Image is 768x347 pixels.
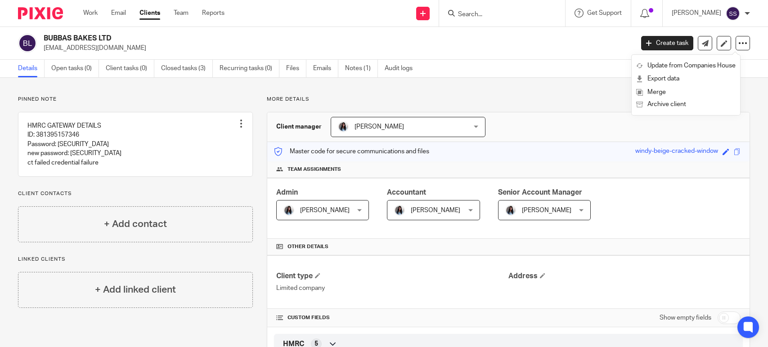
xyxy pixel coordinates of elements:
[161,60,213,77] a: Closed tasks (3)
[387,189,426,196] span: Accountant
[457,11,538,19] input: Search
[641,36,693,50] a: Create task
[220,60,279,77] a: Recurring tasks (0)
[522,207,571,214] span: [PERSON_NAME]
[636,86,736,99] a: Merge
[385,60,419,77] a: Audit logs
[355,124,404,130] span: [PERSON_NAME]
[95,283,176,297] h4: + Add linked client
[660,313,711,322] label: Show empty fields
[726,6,740,21] img: svg%3E
[18,190,253,197] p: Client contacts
[636,72,736,85] a: Export data
[411,207,460,214] span: [PERSON_NAME]
[51,60,99,77] a: Open tasks (0)
[267,96,750,103] p: More details
[276,189,298,196] span: Admin
[18,256,253,263] p: Linked clients
[287,243,328,250] span: Other details
[274,147,429,156] p: Master code for secure communications and files
[498,189,582,196] span: Senior Account Manager
[283,205,294,216] img: 1653117891607.jpg
[338,121,349,132] img: 1653117891607.jpg
[286,60,306,77] a: Files
[276,314,508,321] h4: CUSTOM FIELDS
[83,9,98,18] a: Work
[276,284,508,293] p: Limited company
[44,34,511,43] h2: BUBBAS BAKES LTD
[636,99,736,111] button: Archive client
[505,205,516,216] img: 1653117891607.jpg
[44,44,628,53] p: [EMAIL_ADDRESS][DOMAIN_NAME]
[300,207,350,214] span: [PERSON_NAME]
[587,10,622,16] span: Get Support
[106,60,154,77] a: Client tasks (0)
[139,9,160,18] a: Clients
[18,60,45,77] a: Details
[345,60,378,77] a: Notes (1)
[635,147,718,157] div: windy-beige-cracked-window
[394,205,405,216] img: 1653117891607.jpg
[104,217,167,231] h4: + Add contact
[18,7,63,19] img: Pixie
[313,60,338,77] a: Emails
[287,166,341,173] span: Team assignments
[202,9,225,18] a: Reports
[276,271,508,281] h4: Client type
[174,9,189,18] a: Team
[18,34,37,53] img: svg%3E
[672,9,721,18] p: [PERSON_NAME]
[18,96,253,103] p: Pinned note
[508,271,741,281] h4: Address
[111,9,126,18] a: Email
[636,59,736,72] a: Update from Companies House
[276,122,322,131] h3: Client manager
